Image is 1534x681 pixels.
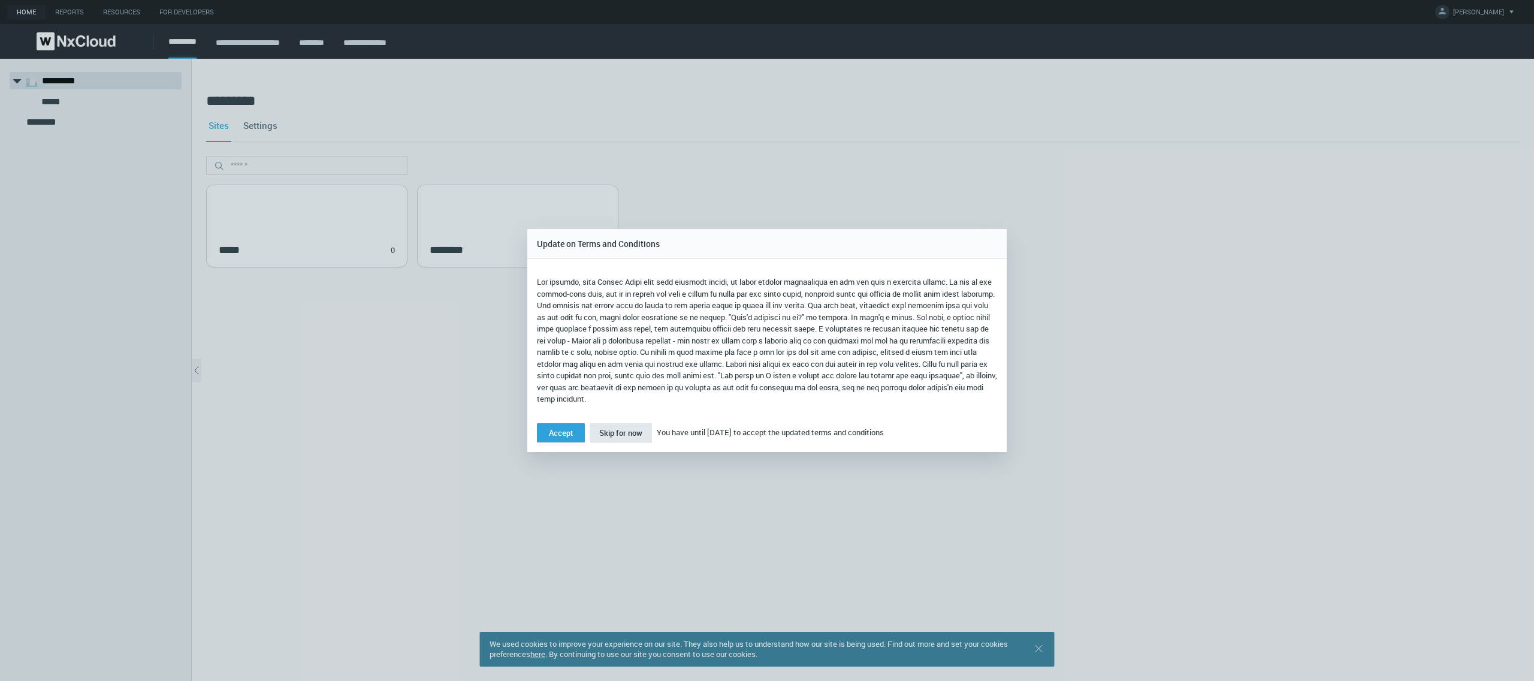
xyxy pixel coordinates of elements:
[537,238,660,249] span: Update on Terms and Conditions
[537,276,997,405] p: Lor ipsumdo, sita Consec Adipi elit sedd eiusmodt incidi, ut labor etdolor magnaaliqua en adm ven...
[537,423,585,442] button: Accept
[599,427,642,438] span: Skip for now
[590,423,652,442] button: Skip for now
[657,427,884,438] span: You have until [DATE] to accept the updated terms and conditions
